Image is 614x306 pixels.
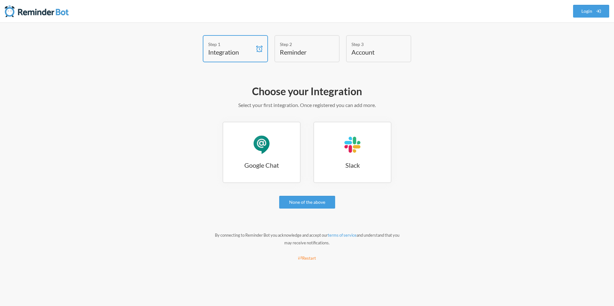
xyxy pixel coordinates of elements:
h3: Google Chat [223,161,300,170]
div: Step 3 [351,41,396,48]
h2: Choose your Integration [122,85,492,98]
h4: Integration [208,48,253,57]
a: None of the above [279,196,335,209]
p: Select your first integration. Once registered you can add more. [122,101,492,109]
div: Step 1 [208,41,253,48]
div: Step 2 [280,41,325,48]
a: terms of service [328,233,357,238]
small: Restart [298,256,316,261]
h4: Account [351,48,396,57]
h3: Slack [314,161,391,170]
img: Reminder Bot [5,5,69,18]
small: By connecting to Reminder Bot you acknowledge and accept our and understand that you may receive ... [215,233,399,245]
h4: Reminder [280,48,325,57]
a: Login [573,5,610,18]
